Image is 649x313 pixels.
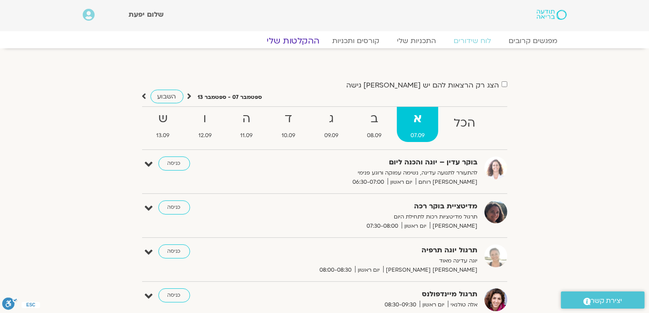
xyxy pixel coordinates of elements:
[364,222,402,231] span: 07:30-08:00
[227,131,267,140] span: 11.09
[227,107,267,142] a: ה11.09
[268,107,309,142] a: ד10.09
[185,109,225,129] strong: ו
[143,109,183,129] strong: ש
[268,109,309,129] strong: ד
[185,131,225,140] span: 12.09
[256,36,330,46] a: ההקלטות שלי
[420,300,448,309] span: יום ראשון
[416,178,478,187] span: [PERSON_NAME] רוחם
[591,295,623,307] span: יצירת קשר
[143,107,183,142] a: ש13.09
[268,131,309,140] span: 10.09
[158,156,190,171] a: כניסה
[389,36,445,45] a: התכניות שלי
[262,156,478,168] strong: בוקר עדין – יוגה והכנה ליום
[83,36,567,45] nav: Menu
[561,291,645,309] a: יצירת קשר
[317,266,355,275] span: 08:00-08:30
[150,90,183,103] a: השבוע
[347,81,499,89] label: הצג רק הרצאות להם יש [PERSON_NAME] גישה
[402,222,430,231] span: יום ראשון
[354,131,396,140] span: 08.09
[383,266,478,275] span: [PERSON_NAME] [PERSON_NAME]
[500,36,567,45] a: מפגשים קרובים
[350,178,388,187] span: 06:30-07:00
[262,168,478,178] p: להתעורר לתנועה עדינה, נשימה עמוקה ורוגע פנימי
[262,288,478,300] strong: תרגול מיינדפולנס
[158,200,190,215] a: כניסה
[354,107,396,142] a: ב08.09
[440,107,489,142] a: הכל
[397,107,438,142] a: א07.09
[311,107,352,142] a: ג09.09
[158,244,190,258] a: כניסה
[355,266,383,275] span: יום ראשון
[198,93,262,102] p: ספטמבר 07 - ספטמבר 13
[448,300,478,309] span: אלה טולנאי
[311,131,352,140] span: 09.09
[388,178,416,187] span: יום ראשון
[382,300,420,309] span: 08:30-09:30
[128,10,164,19] span: שלום יפעת
[445,36,500,45] a: לוח שידורים
[430,222,478,231] span: [PERSON_NAME]
[354,109,396,129] strong: ב
[440,113,489,133] strong: הכל
[158,288,190,302] a: כניסה
[227,109,267,129] strong: ה
[262,200,478,212] strong: מדיטציית בוקר רכה
[397,131,438,140] span: 07.09
[397,109,438,129] strong: א
[262,256,478,266] p: יוגה עדינה מאוד
[158,92,176,101] span: השבוע
[262,212,478,222] p: תרגול מדיטציות רכות לתחילת היום
[143,131,183,140] span: 13.09
[262,244,478,256] strong: תרגול יוגה תרפיה
[324,36,389,45] a: קורסים ותכניות
[185,107,225,142] a: ו12.09
[311,109,352,129] strong: ג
